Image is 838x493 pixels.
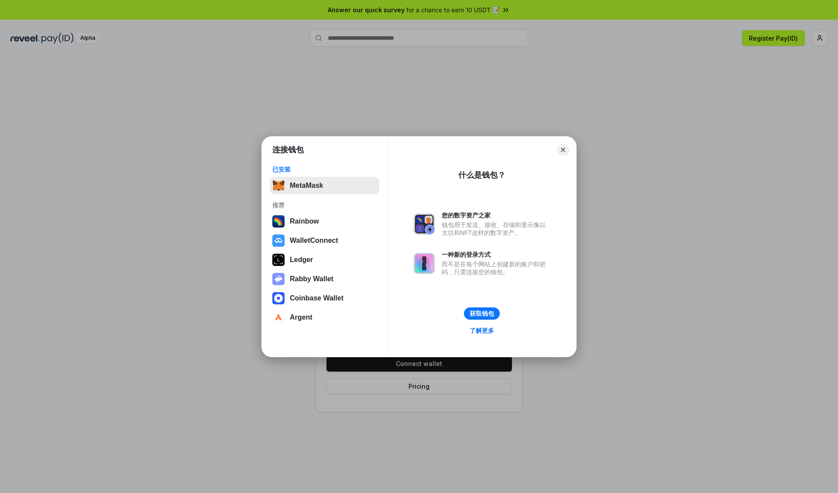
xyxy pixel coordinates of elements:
[458,170,505,180] div: 什么是钱包？
[442,260,550,276] div: 而不是在每个网站上创建新的账户和密码，只需连接您的钱包。
[414,253,435,274] img: svg+xml,%3Csvg%20xmlns%3D%22http%3A%2F%2Fwww.w3.org%2F2000%2Fsvg%22%20fill%3D%22none%22%20viewBox...
[442,251,550,259] div: 一种新的登录方式
[270,309,379,326] button: Argent
[270,251,379,269] button: Ledger
[290,294,343,302] div: Coinbase Wallet
[272,273,285,285] img: svg+xml,%3Csvg%20xmlns%3D%22http%3A%2F%2Fwww.w3.org%2F2000%2Fsvg%22%20fill%3D%22none%22%20viewBox...
[270,177,379,194] button: MetaMask
[464,325,499,336] a: 了解更多
[270,290,379,307] button: Coinbase Wallet
[442,221,550,237] div: 钱包用于发送、接收、存储和显示像以太坊和NFT这样的数字资产。
[290,256,313,264] div: Ledger
[290,237,338,245] div: WalletConnect
[414,214,435,234] img: svg+xml,%3Csvg%20xmlns%3D%22http%3A%2F%2Fwww.w3.org%2F2000%2Fsvg%22%20fill%3D%22none%22%20viewBox...
[270,232,379,249] button: WalletConnect
[470,310,494,317] div: 获取钱包
[557,144,569,156] button: Close
[270,270,379,288] button: Rabby Wallet
[272,311,285,324] img: svg+xml,%3Csvg%20width%3D%2228%22%20height%3D%2228%22%20viewBox%3D%220%200%2028%2028%22%20fill%3D...
[470,327,494,334] div: 了解更多
[272,234,285,247] img: svg+xml,%3Csvg%20width%3D%2228%22%20height%3D%2228%22%20viewBox%3D%220%200%2028%2028%22%20fill%3D...
[272,215,285,228] img: svg+xml,%3Csvg%20width%3D%22120%22%20height%3D%22120%22%20viewBox%3D%220%200%20120%20120%22%20fil...
[272,145,304,155] h1: 连接钱包
[272,179,285,192] img: svg+xml,%3Csvg%20fill%3D%22none%22%20height%3D%2233%22%20viewBox%3D%220%200%2035%2033%22%20width%...
[270,213,379,230] button: Rainbow
[272,254,285,266] img: svg+xml,%3Csvg%20xmlns%3D%22http%3A%2F%2Fwww.w3.org%2F2000%2Fsvg%22%20width%3D%2228%22%20height%3...
[272,292,285,304] img: svg+xml,%3Csvg%20width%3D%2228%22%20height%3D%2228%22%20viewBox%3D%220%200%2028%2028%22%20fill%3D...
[290,217,319,225] div: Rainbow
[290,275,333,283] div: Rabby Wallet
[464,307,500,320] button: 获取钱包
[442,211,550,219] div: 您的数字资产之家
[290,314,313,321] div: Argent
[272,201,377,209] div: 推荐
[290,182,323,190] div: MetaMask
[272,165,377,173] div: 已安装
